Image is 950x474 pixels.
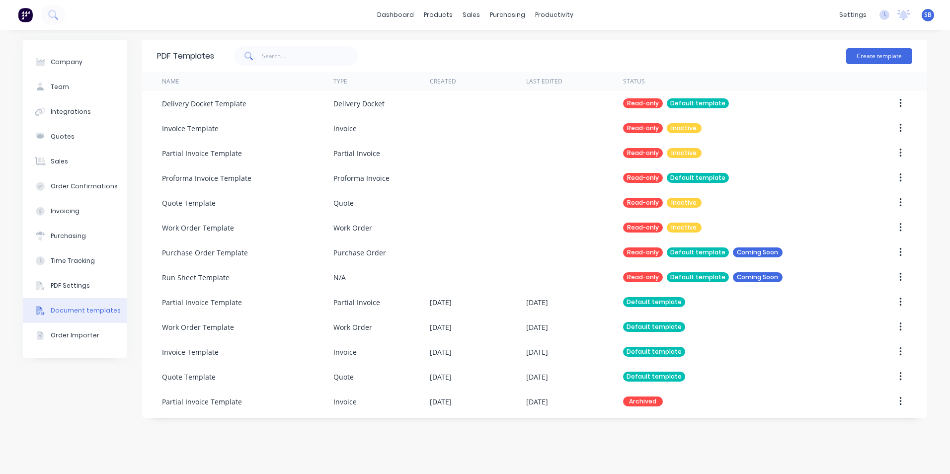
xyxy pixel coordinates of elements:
div: [DATE] [526,322,548,332]
div: Read-only [623,173,663,183]
div: Work Order [333,322,372,332]
div: Name [162,77,179,86]
div: Read-only [623,148,663,158]
div: Default template [667,173,729,183]
div: Partial Invoice [333,297,380,308]
div: Run Sheet Template [162,272,230,283]
div: productivity [530,7,578,22]
div: sales [458,7,485,22]
div: Quote [333,198,354,208]
div: Inactive [667,223,702,233]
div: Read-only [623,198,663,208]
button: Time Tracking [23,248,127,273]
div: Default template [667,247,729,257]
div: [DATE] [430,322,452,332]
div: PDF Templates [157,50,214,62]
div: Partial Invoice Template [162,297,242,308]
input: Search... [262,46,359,66]
button: Integrations [23,99,127,124]
div: Inactive [667,123,702,133]
div: Time Tracking [51,256,95,265]
div: Work Order Template [162,223,234,233]
div: Partial Invoice [333,148,380,158]
div: Default template [667,98,729,108]
div: [DATE] [526,372,548,382]
div: Integrations [51,107,91,116]
button: Quotes [23,124,127,149]
div: Last Edited [526,77,562,86]
div: Coming Soon [733,272,783,282]
div: Quotes [51,132,75,141]
span: SB [924,10,932,19]
div: Invoice [333,347,357,357]
div: Document templates [51,306,121,315]
div: Order Importer [51,331,99,340]
button: Sales [23,149,127,174]
div: Purchase Order [333,247,386,258]
div: Work Order Template [162,322,234,332]
div: Partial Invoice Template [162,148,242,158]
button: Create template [846,48,912,64]
div: Default template [623,347,685,357]
div: Read-only [623,247,663,257]
button: Purchasing [23,224,127,248]
button: Team [23,75,127,99]
div: Purchasing [51,232,86,240]
div: Delivery Docket [333,98,385,109]
div: Delivery Docket Template [162,98,246,109]
img: Factory [18,7,33,22]
div: Proforma Invoice Template [162,173,251,183]
div: Invoice Template [162,347,219,357]
div: Default template [667,272,729,282]
div: [DATE] [526,297,548,308]
div: Status [623,77,645,86]
button: Order Confirmations [23,174,127,199]
div: [DATE] [430,372,452,382]
div: [DATE] [430,347,452,357]
div: purchasing [485,7,530,22]
div: Read-only [623,223,663,233]
div: Team [51,82,69,91]
button: Document templates [23,298,127,323]
div: Invoice [333,123,357,134]
a: dashboard [372,7,419,22]
div: Default template [623,322,685,332]
div: Inactive [667,148,702,158]
div: [DATE] [526,347,548,357]
button: Company [23,50,127,75]
div: Type [333,77,347,86]
div: Quote Template [162,198,216,208]
div: Order Confirmations [51,182,118,191]
div: Read-only [623,123,663,133]
div: Quote Template [162,372,216,382]
div: Proforma Invoice [333,173,390,183]
button: Invoicing [23,199,127,224]
div: Invoice Template [162,123,219,134]
div: Read-only [623,98,663,108]
div: [DATE] [430,297,452,308]
div: Quote [333,372,354,382]
div: [DATE] [430,396,452,407]
div: settings [834,7,871,22]
div: Purchase Order Template [162,247,248,258]
div: Invoice [333,396,357,407]
div: Created [430,77,456,86]
div: Coming Soon [733,247,783,257]
div: Company [51,58,82,67]
div: PDF Settings [51,281,90,290]
div: Default template [623,297,685,307]
div: Sales [51,157,68,166]
div: [DATE] [526,396,548,407]
div: N/A [333,272,346,283]
div: Default template [623,372,685,382]
div: Invoicing [51,207,79,216]
button: PDF Settings [23,273,127,298]
div: Archived [623,396,663,406]
button: Order Importer [23,323,127,348]
div: products [419,7,458,22]
div: Read-only [623,272,663,282]
div: Partial Invoice Template [162,396,242,407]
div: Work Order [333,223,372,233]
div: Inactive [667,198,702,208]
